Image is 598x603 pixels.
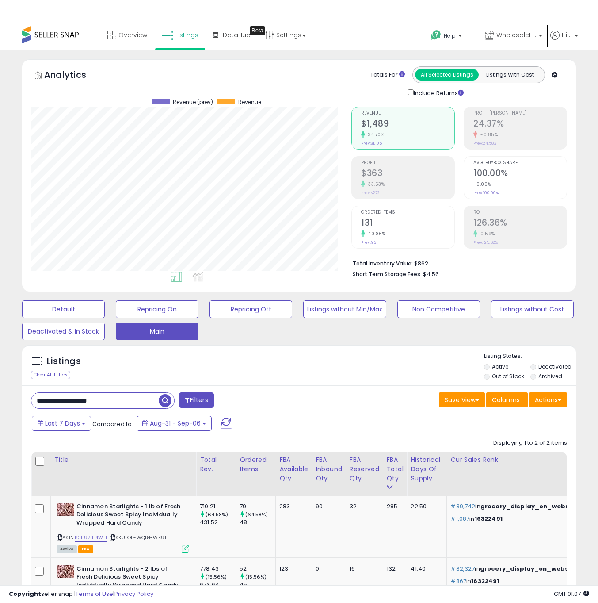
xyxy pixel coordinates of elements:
div: 48 [240,519,275,526]
span: Profit [361,161,454,165]
a: WholesaleEmporium [478,22,549,50]
div: 778.43 [200,565,236,573]
label: Active [492,363,508,370]
a: Privacy Policy [114,590,153,598]
div: 22.50 [411,503,440,511]
img: 51ge67jOMHL._SL40_.jpg [57,503,74,516]
button: Deactivated & In Stock [22,323,105,340]
small: Prev: 24.58% [473,141,496,146]
span: ROI [473,210,567,215]
span: Aug-31 - Sep-06 [150,419,201,428]
p: in [450,515,578,523]
small: 33.53% [365,181,385,188]
div: ASIN: [57,503,189,552]
div: 123 [279,565,305,573]
span: grocery_display_on_website [480,502,578,511]
div: 52 [240,565,275,573]
button: Save View [439,392,485,407]
i: Get Help [430,30,442,41]
p: in [450,565,578,573]
div: Totals For [370,71,405,79]
b: Total Inventory Value: [353,260,413,267]
div: Clear All Filters [31,371,70,379]
span: All listings currently available for purchase on Amazon [57,545,77,553]
div: Historical Days Of Supply [411,455,443,483]
div: Include Returns [401,88,474,98]
small: 0.00% [473,181,491,188]
span: 16322491 [471,577,499,585]
div: Ordered Items [240,455,272,474]
span: 2025-09-16 01:07 GMT [554,590,589,598]
span: #32,327 [450,565,475,573]
h2: 24.37% [473,119,567,131]
span: 16322491 [475,515,503,523]
h2: 131 [361,218,454,230]
button: Default [22,300,105,318]
div: 16 [350,565,376,573]
small: -0.85% [477,131,498,138]
div: Displaying 1 to 2 of 2 items [493,439,567,447]
span: Revenue (prev) [173,99,213,105]
h2: 126.36% [473,218,567,230]
h2: 100.00% [473,168,567,180]
label: Archived [538,373,562,380]
button: All Selected Listings [415,69,479,81]
p: Listing States: [484,352,576,361]
span: DataHub [223,31,251,39]
span: Help [444,32,456,39]
small: Prev: 125.62% [473,240,498,245]
button: Repricing On [116,300,198,318]
small: 34.70% [365,131,384,138]
li: $862 [353,257,560,268]
div: 90 [316,503,339,511]
a: Settings [259,22,312,48]
small: 0.59% [477,230,495,237]
span: Revenue [238,99,261,105]
span: Compared to: [92,420,133,428]
small: Prev: $272 [361,190,380,196]
label: Out of Stock [492,373,524,380]
div: 710.21 [200,503,236,511]
span: Columns [492,396,520,404]
span: Avg. Buybox Share [473,161,567,165]
button: Aug-31 - Sep-06 [137,416,212,431]
div: 32 [350,503,376,511]
small: Prev: 100.00% [473,190,499,196]
b: Short Term Storage Fees: [353,270,422,278]
a: Hi J [550,31,578,50]
span: Ordered Items [361,210,454,215]
button: Main [116,323,198,340]
div: Title [54,455,192,465]
p: in [450,503,578,511]
h5: Listings [47,355,81,368]
div: FBA Total Qty [387,455,404,483]
button: Listings without Cost [491,300,574,318]
div: 132 [387,565,400,573]
div: 79 [240,503,275,511]
small: Prev: 93 [361,240,377,245]
button: Listings without Min/Max [303,300,386,318]
small: Prev: $1,105 [361,141,382,146]
h2: $363 [361,168,454,180]
a: Listings [155,22,205,48]
button: Actions [529,392,567,407]
b: Cinnamon Starlights - 2 lbs of Fresh Delicious Sweet Spicy Individually Wrapped Hard Candy [76,565,184,592]
div: Total Rev. [200,455,232,474]
h5: Analytics [44,69,103,83]
div: Tooltip anchor [250,26,265,35]
a: Terms of Use [76,590,113,598]
button: Non Competitive [397,300,480,318]
span: Revenue [361,111,454,116]
span: #867 [450,577,466,585]
div: FBA Available Qty [279,455,308,483]
div: FBA inbound Qty [316,455,342,483]
p: in [450,577,578,585]
span: #1,087 [450,515,469,523]
small: (15.56%) [206,573,227,580]
span: FBA [78,545,93,553]
div: 45 [240,581,275,589]
button: Filters [179,392,213,408]
strong: Copyright [9,590,41,598]
h2: $1,489 [361,119,454,131]
span: grocery_display_on_website [480,565,578,573]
